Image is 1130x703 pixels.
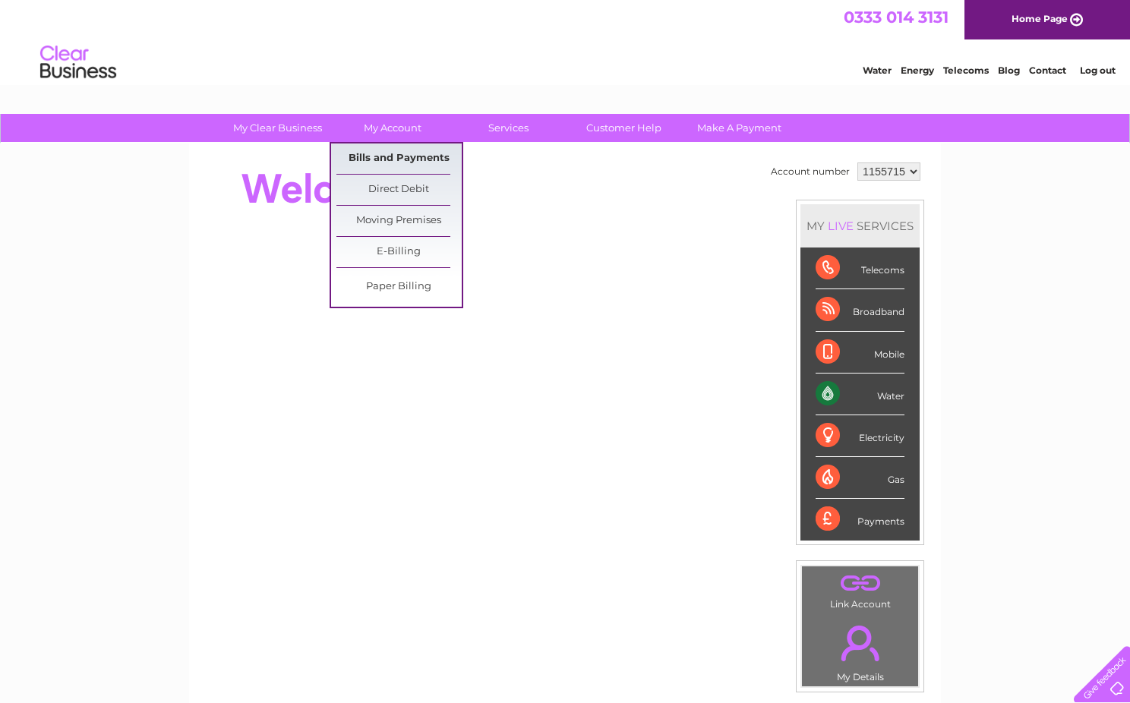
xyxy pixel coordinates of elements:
div: Mobile [816,332,904,374]
a: Blog [998,65,1020,76]
div: Clear Business is a trading name of Verastar Limited (registered in [GEOGRAPHIC_DATA] No. 3667643... [207,8,925,74]
div: LIVE [825,219,857,233]
div: Water [816,374,904,415]
a: Make A Payment [677,114,802,142]
div: Gas [816,457,904,499]
div: MY SERVICES [800,204,920,247]
a: Log out [1080,65,1116,76]
img: logo.png [39,39,117,86]
a: . [806,616,914,670]
a: Services [446,114,571,142]
div: Broadband [816,289,904,331]
div: Electricity [816,415,904,457]
a: E-Billing [336,237,462,267]
td: Account number [767,159,854,184]
div: Payments [816,499,904,540]
a: Paper Billing [336,272,462,302]
a: Telecoms [943,65,989,76]
a: My Clear Business [215,114,340,142]
a: Moving Premises [336,206,462,236]
a: Customer Help [561,114,687,142]
a: Direct Debit [336,175,462,205]
a: My Account [330,114,456,142]
a: Bills and Payments [336,143,462,174]
a: Contact [1029,65,1066,76]
a: . [806,570,914,597]
a: Energy [901,65,934,76]
td: Link Account [801,566,919,613]
td: My Details [801,613,919,687]
a: 0333 014 3131 [844,8,949,27]
div: Telecoms [816,247,904,289]
a: Water [863,65,892,76]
